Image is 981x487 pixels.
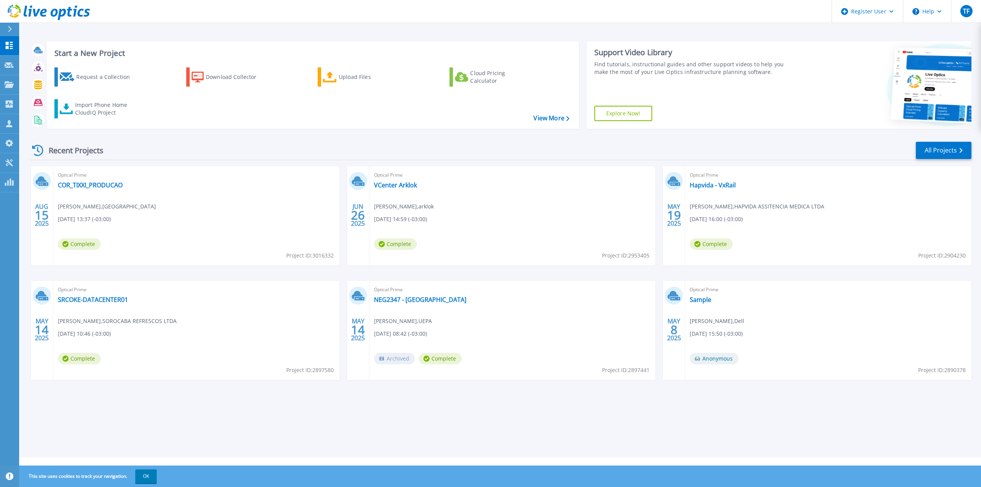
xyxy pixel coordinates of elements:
[449,67,535,87] a: Cloud Pricing Calculator
[76,69,138,85] div: Request a Collection
[690,215,743,223] span: [DATE] 16:00 (-03:00)
[374,215,427,223] span: [DATE] 14:59 (-03:00)
[690,238,733,250] span: Complete
[35,212,49,218] span: 15
[374,285,651,294] span: Optical Prime
[58,202,156,211] span: [PERSON_NAME] , [GEOGRAPHIC_DATA]
[374,330,427,338] span: [DATE] 08:42 (-03:00)
[963,8,970,14] span: TF
[667,316,681,344] div: MAY 2025
[916,142,971,159] a: All Projects
[206,69,267,85] div: Download Collector
[470,69,532,85] div: Cloud Pricing Calculator
[54,49,569,57] h3: Start a New Project
[690,202,824,211] span: [PERSON_NAME] , HAPVIDA ASSITENCIA MEDICA LTDA
[58,238,101,250] span: Complete
[690,181,736,189] a: Hapvida - VxRail
[135,469,157,483] button: OK
[374,202,434,211] span: [PERSON_NAME] , arklok
[351,212,365,218] span: 26
[690,317,744,325] span: [PERSON_NAME] , Dell
[35,326,49,333] span: 14
[58,317,177,325] span: [PERSON_NAME] , SOROCABA REFRESCOS LTDA
[594,106,653,121] a: Explore Now!
[671,326,678,333] span: 8
[34,201,49,229] div: AUG 2025
[690,330,743,338] span: [DATE] 15:50 (-03:00)
[374,296,466,303] a: NEG2347 - [GEOGRAPHIC_DATA]
[374,317,432,325] span: [PERSON_NAME] , UEPA
[351,326,365,333] span: 14
[58,296,128,303] a: SRCOKE-DATACENTER01
[533,115,569,122] a: View More
[34,316,49,344] div: MAY 2025
[351,316,365,344] div: MAY 2025
[690,296,711,303] a: Sample
[374,171,651,179] span: Optical Prime
[186,67,272,87] a: Download Collector
[30,141,114,160] div: Recent Projects
[918,366,966,374] span: Project ID: 2890378
[286,251,334,260] span: Project ID: 3016332
[374,353,415,364] span: Archived
[594,48,793,57] div: Support Video Library
[339,69,400,85] div: Upload Files
[21,469,157,483] span: This site uses cookies to track your navigation.
[667,212,681,218] span: 19
[690,171,967,179] span: Optical Prime
[58,181,123,189] a: COR_TIXXI_PRODUCAO
[667,201,681,229] div: MAY 2025
[602,366,650,374] span: Project ID: 2897441
[602,251,650,260] span: Project ID: 2953405
[594,61,793,76] div: Find tutorials, instructional guides and other support videos to help you make the most of your L...
[58,171,335,179] span: Optical Prime
[58,353,101,364] span: Complete
[918,251,966,260] span: Project ID: 2904230
[690,353,738,364] span: Anonymous
[286,366,334,374] span: Project ID: 2897580
[374,181,417,189] a: VCenter Arklok
[351,201,365,229] div: JUN 2025
[75,101,135,116] div: Import Phone Home CloudIQ Project
[54,67,140,87] a: Request a Collection
[58,215,111,223] span: [DATE] 13:37 (-03:00)
[58,330,111,338] span: [DATE] 10:46 (-03:00)
[58,285,335,294] span: Optical Prime
[419,353,462,364] span: Complete
[318,67,403,87] a: Upload Files
[690,285,967,294] span: Optical Prime
[374,238,417,250] span: Complete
